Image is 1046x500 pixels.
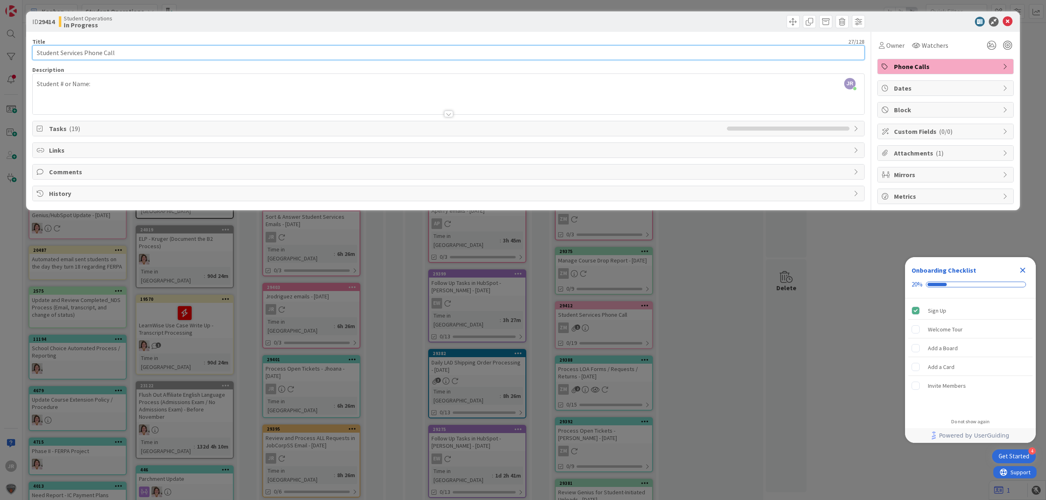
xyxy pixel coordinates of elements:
[912,281,923,288] div: 20%
[48,38,865,45] div: 27 / 128
[905,428,1036,443] div: Footer
[912,265,976,275] div: Onboarding Checklist
[999,452,1029,460] div: Get Started
[928,362,954,372] div: Add a Card
[939,127,952,136] span: ( 0/0 )
[936,149,943,157] span: ( 1 )
[939,431,1009,440] span: Powered by UserGuiding
[894,148,999,158] span: Attachments
[951,418,990,425] div: Do not show again
[32,66,64,73] span: Description
[64,15,112,22] span: Student Operations
[894,105,999,115] span: Block
[894,127,999,136] span: Custom Fields
[928,324,963,334] div: Welcome Tour
[49,189,849,198] span: History
[69,124,80,133] span: ( 19 )
[928,381,966,391] div: Invite Members
[38,18,55,26] b: 29414
[894,62,999,71] span: Phone Calls
[992,449,1036,463] div: Open Get Started checklist, remaining modules: 4
[905,298,1036,413] div: Checklist items
[1016,264,1029,277] div: Close Checklist
[908,302,1033,320] div: Sign Up is complete.
[894,170,999,180] span: Mirrors
[37,79,860,89] p: Student # or Name:
[894,83,999,93] span: Dates
[908,358,1033,376] div: Add a Card is incomplete.
[886,40,905,50] span: Owner
[928,343,958,353] div: Add a Board
[908,320,1033,338] div: Welcome Tour is incomplete.
[32,17,55,27] span: ID
[49,145,849,155] span: Links
[49,124,723,133] span: Tasks
[32,38,45,45] label: Title
[1028,447,1036,455] div: 4
[908,377,1033,395] div: Invite Members is incomplete.
[894,191,999,201] span: Metrics
[32,45,865,60] input: type card name here...
[905,257,1036,443] div: Checklist Container
[912,281,1029,288] div: Checklist progress: 20%
[922,40,948,50] span: Watchers
[49,167,849,177] span: Comments
[64,22,112,28] b: In Progress
[928,306,946,316] div: Sign Up
[908,339,1033,357] div: Add a Board is incomplete.
[909,428,1032,443] a: Powered by UserGuiding
[17,1,37,11] span: Support
[844,78,856,89] span: JR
